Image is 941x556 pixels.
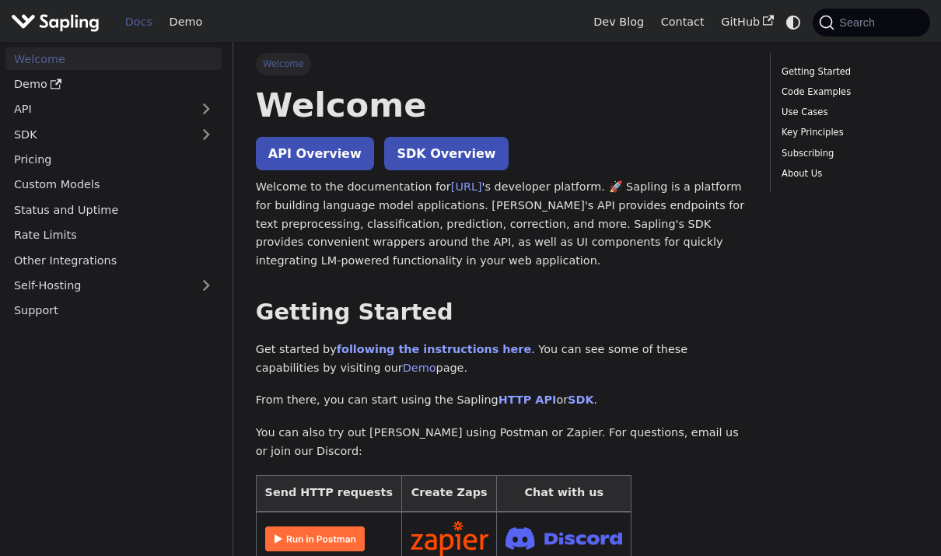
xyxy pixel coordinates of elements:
[451,180,482,193] a: [URL]
[782,146,913,161] a: Subscribing
[384,137,508,170] a: SDK Overview
[256,53,311,75] span: Welcome
[5,73,222,96] a: Demo
[5,47,222,70] a: Welcome
[5,299,222,322] a: Support
[782,11,805,33] button: Switch between dark and light mode (currently system mode)
[191,98,222,121] button: Expand sidebar category 'API'
[5,275,222,297] a: Self-Hosting
[497,475,631,512] th: Chat with us
[256,424,747,461] p: You can also try out [PERSON_NAME] using Postman or Zapier. For questions, email us or join our D...
[256,475,401,512] th: Send HTTP requests
[265,526,365,551] img: Run in Postman
[782,166,913,181] a: About Us
[403,362,436,374] a: Demo
[568,393,593,406] a: SDK
[11,11,100,33] img: Sapling.ai
[712,10,782,34] a: GitHub
[5,173,222,196] a: Custom Models
[813,9,929,37] button: Search (Command+K)
[337,343,531,355] a: following the instructions here
[782,125,913,140] a: Key Principles
[498,393,557,406] a: HTTP API
[782,105,913,120] a: Use Cases
[11,11,105,33] a: Sapling.aiSapling.ai
[652,10,713,34] a: Contact
[256,178,747,271] p: Welcome to the documentation for 's developer platform. 🚀 Sapling is a platform for building lang...
[161,10,211,34] a: Demo
[256,137,374,170] a: API Overview
[5,149,222,171] a: Pricing
[256,53,747,75] nav: Breadcrumbs
[401,475,497,512] th: Create Zaps
[5,249,222,271] a: Other Integrations
[256,299,747,327] h2: Getting Started
[5,98,191,121] a: API
[5,123,191,145] a: SDK
[505,523,622,554] img: Join Discord
[782,85,913,100] a: Code Examples
[5,224,222,247] a: Rate Limits
[256,391,747,410] p: From there, you can start using the Sapling or .
[782,65,913,79] a: Getting Started
[117,10,161,34] a: Docs
[834,16,884,29] span: Search
[5,198,222,221] a: Status and Uptime
[256,84,747,126] h1: Welcome
[256,341,747,378] p: Get started by . You can see some of these capabilities by visiting our page.
[585,10,652,34] a: Dev Blog
[191,123,222,145] button: Expand sidebar category 'SDK'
